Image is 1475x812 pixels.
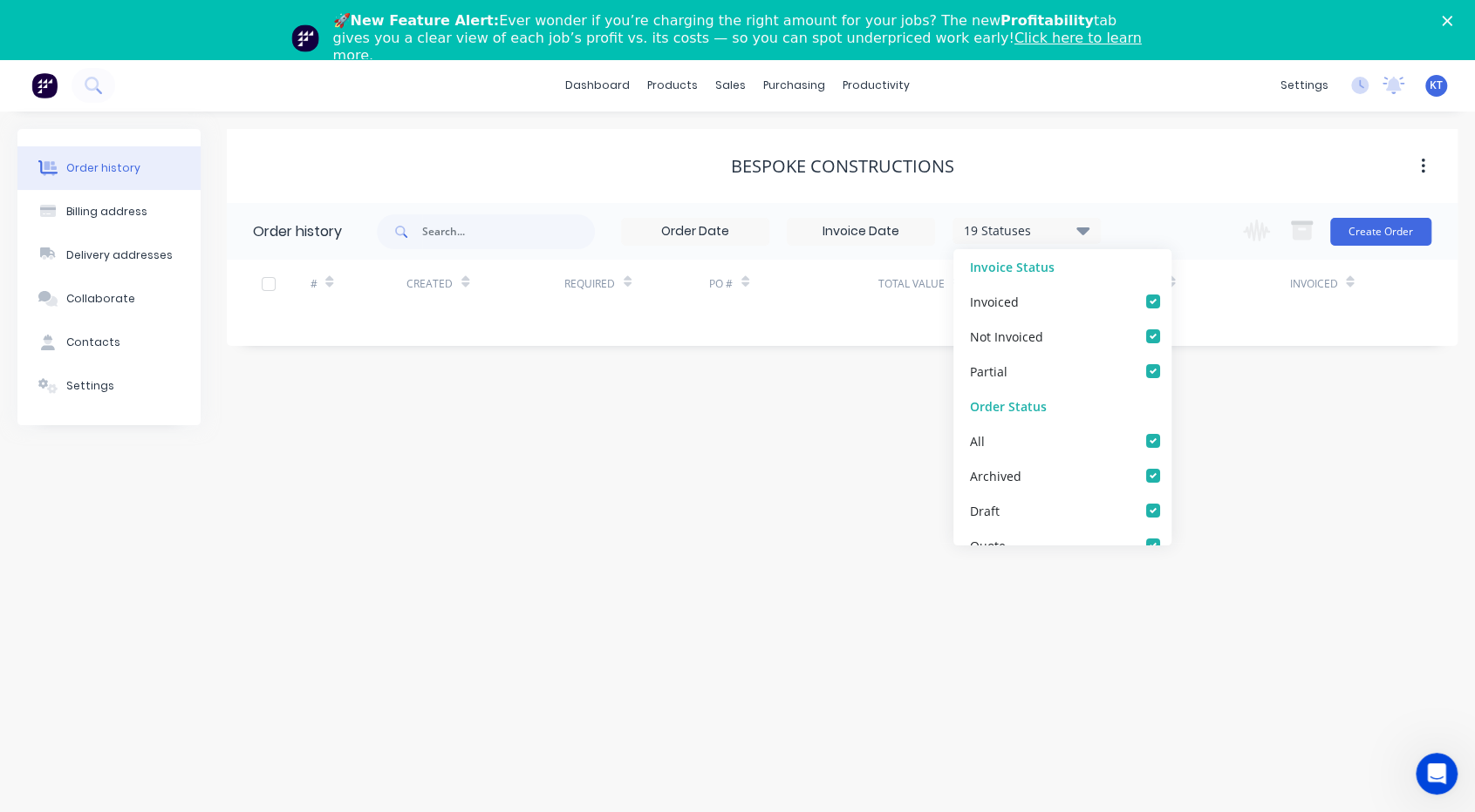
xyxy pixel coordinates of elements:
div: Total Value [878,260,1000,308]
div: Contacts [66,335,120,350]
button: Delivery addresses [17,233,201,277]
div: Invoice Status [953,249,1171,284]
img: Factory [31,72,58,98]
input: Order Date [622,219,768,245]
div: Total Value [878,276,945,292]
a: Click here to learn more. [333,30,1142,64]
div: Required [564,260,709,308]
div: Not Invoiced [970,327,1043,345]
div: Draft [970,501,1000,519]
button: Contacts [17,321,201,364]
button: Order history [17,146,201,190]
button: Create Order [1330,218,1431,246]
button: Settings [17,364,201,408]
div: Order history [66,160,140,176]
div: Invoiced [970,292,1019,310]
span: KT [1430,78,1443,93]
div: # [310,260,406,308]
img: Profile image for Team [291,24,319,52]
div: Created [406,276,453,292]
div: 🚀 Ever wonder if you’re charging the right amount for your jobs? The new tab gives you a clear vi... [333,12,1157,64]
b: Profitability [1000,12,1094,29]
div: purchasing [755,72,834,98]
div: # [310,276,317,292]
b: New Feature Alert: [351,12,500,29]
div: Status [1120,260,1289,308]
div: Collaborate [66,291,135,307]
button: Billing address [17,190,201,233]
div: sales [707,72,755,98]
div: settings [1272,72,1337,98]
div: Quote [970,536,1006,554]
div: Required [564,276,615,292]
input: Invoice Date [788,219,934,245]
div: Order Status [953,389,1171,423]
a: dashboard [557,72,638,98]
div: products [638,72,707,98]
input: Search... [422,214,595,249]
div: Order history [253,221,342,242]
div: Created [406,260,563,308]
div: PO # [709,260,878,308]
div: Invoiced [1289,276,1337,292]
div: Bespoke Constructions [731,156,954,177]
div: Invoiced [1289,260,1386,308]
div: Delivery addresses [66,247,173,263]
button: Collaborate [17,277,201,321]
div: Settings [66,378,114,394]
div: All [970,431,985,450]
div: 19 Statuses [953,221,1100,240]
div: PO # [709,276,733,292]
iframe: Intercom live chat [1416,753,1458,795]
div: Billing address [66,204,147,220]
div: Close [1442,16,1459,26]
div: Archived [970,466,1021,484]
div: Partial [970,362,1007,380]
div: productivity [834,72,918,98]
